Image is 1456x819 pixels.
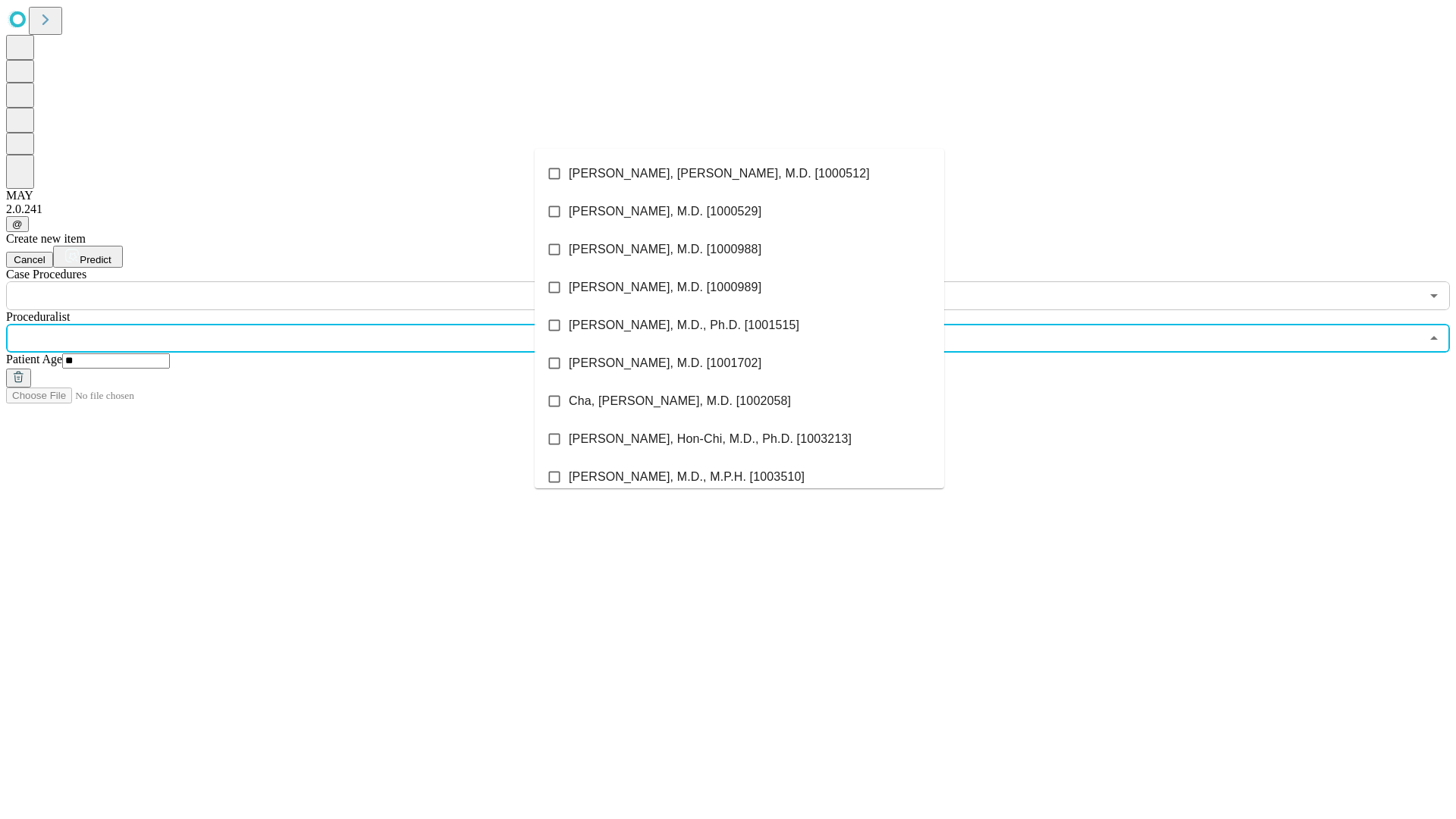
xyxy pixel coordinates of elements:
[6,310,70,323] span: Proceduralist
[569,354,761,372] span: [PERSON_NAME], M.D. [1001702]
[569,240,761,259] span: [PERSON_NAME], M.D. [1000988]
[569,202,761,221] span: [PERSON_NAME], M.D. [1000529]
[569,165,870,183] span: [PERSON_NAME], [PERSON_NAME], M.D. [1000512]
[6,252,53,268] button: Cancel
[569,430,852,448] span: [PERSON_NAME], Hon-Chi, M.D., Ph.D. [1003213]
[14,254,45,265] span: Cancel
[1423,328,1445,349] button: Close
[1423,285,1445,306] button: Open
[6,189,1450,202] div: MAY
[569,278,761,297] span: [PERSON_NAME], M.D. [1000989]
[6,232,86,245] span: Create new item
[53,246,123,268] button: Predict
[569,468,805,486] span: [PERSON_NAME], M.D., M.P.H. [1003510]
[569,316,799,334] span: [PERSON_NAME], M.D., Ph.D. [1001515]
[6,216,29,232] button: @
[6,202,1450,216] div: 2.0.241
[6,353,62,366] span: Patient Age
[12,218,23,230] span: @
[80,254,111,265] span: Predict
[6,268,86,281] span: Scheduled Procedure
[569,392,791,410] span: Cha, [PERSON_NAME], M.D. [1002058]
